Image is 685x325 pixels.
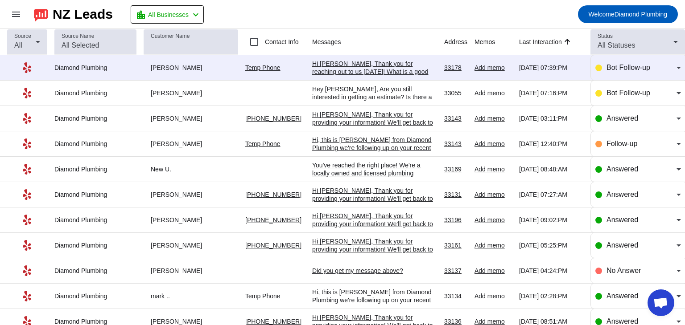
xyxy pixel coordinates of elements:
[22,240,33,251] mat-icon: Yelp
[54,292,136,300] div: Diamond Plumbing
[444,241,467,249] div: 33161
[607,216,638,223] span: Answered
[54,267,136,275] div: Diamond Plumbing
[62,40,129,51] input: All Selected
[444,140,467,148] div: 33143
[578,5,678,23] button: WelcomeDiamond Plumbing
[190,9,201,20] mat-icon: chevron_left
[607,241,638,249] span: Answered
[245,292,281,300] a: Temp Phone
[22,113,33,124] mat-icon: Yelp
[11,9,21,20] mat-icon: menu
[444,191,467,199] div: 33131
[312,29,444,55] th: Messages
[312,267,437,275] div: Did you get my message above?​
[607,267,641,274] span: No Answer
[54,216,136,224] div: Diamond Plumbing
[22,189,33,200] mat-icon: Yelp
[312,85,437,109] div: Hey [PERSON_NAME], Are you still interested in getting an estimate? Is there a good number to rea...
[519,64,583,72] div: [DATE] 07:39:PM
[519,140,583,148] div: [DATE] 12:40:PM
[444,267,467,275] div: 33137
[312,237,437,261] div: Hi [PERSON_NAME], Thank you for providing your information! We'll get back to you as soon as poss...
[648,289,674,316] div: Open chat
[136,9,146,20] mat-icon: location_city
[444,292,467,300] div: 33134
[144,292,238,300] div: mark ..
[54,241,136,249] div: Diamond Plumbing
[475,89,512,97] div: Add memo
[475,29,519,55] th: Memos
[444,165,467,173] div: 33169
[22,291,33,301] mat-icon: Yelp
[131,5,204,24] button: All Businesses
[475,216,512,224] div: Add memo
[14,41,22,49] span: All
[144,165,238,173] div: New U.
[312,187,437,211] div: Hi [PERSON_NAME], Thank you for providing your information! We'll get back to you as soon as poss...
[263,37,299,46] label: Contact Info
[54,89,136,97] div: Diamond Plumbing
[475,191,512,199] div: Add memo
[22,265,33,276] mat-icon: Yelp
[22,138,33,149] mat-icon: Yelp
[22,215,33,225] mat-icon: Yelp
[54,140,136,148] div: Diamond Plumbing
[475,241,512,249] div: Add memo
[444,114,467,122] div: 33143
[607,114,638,122] span: Answered
[312,212,437,236] div: Hi [PERSON_NAME], Thank you for providing your information! We'll get back to you as soon as poss...
[607,64,650,71] span: Bot Follow-up
[607,89,650,97] span: Bot Follow-up
[589,11,615,18] span: Welcome
[312,161,437,257] div: You've reached the right place! We're a locally owned and licensed plumbing company proudly servi...
[475,292,512,300] div: Add memo
[607,165,638,173] span: Answered
[54,165,136,173] div: Diamond Plumbing
[475,267,512,275] div: Add memo
[22,62,33,73] mat-icon: Yelp
[519,191,583,199] div: [DATE] 07:27:AM
[144,216,238,224] div: [PERSON_NAME]
[312,110,437,134] div: Hi [PERSON_NAME], Thank you for providing your information! We'll get back to you as soon as poss...
[53,8,113,20] div: NZ Leads
[312,136,437,200] div: Hi, this is [PERSON_NAME] from Diamond Plumbing we're following up on your recent plumbing servic...
[144,241,238,249] div: [PERSON_NAME]
[54,191,136,199] div: Diamond Plumbing
[607,317,638,325] span: Answered
[144,114,238,122] div: [PERSON_NAME]
[144,89,238,97] div: [PERSON_NAME]
[475,64,512,72] div: Add memo
[519,216,583,224] div: [DATE] 09:02:PM
[475,114,512,122] div: Add memo
[519,292,583,300] div: [DATE] 02:28:PM
[519,37,562,46] div: Last Interaction
[444,64,467,72] div: 33178
[245,140,281,147] a: Temp Phone
[607,191,638,198] span: Answered
[22,88,33,98] mat-icon: Yelp
[148,8,189,21] span: All Businesses
[519,165,583,173] div: [DATE] 08:48:AM
[607,292,638,300] span: Answered
[144,191,238,199] div: [PERSON_NAME]
[62,33,94,39] mat-label: Source Name
[245,216,301,223] a: [PHONE_NUMBER]
[598,41,635,49] span: All Statuses
[589,8,667,20] span: Diamond Plumbing
[444,89,467,97] div: 33055
[519,267,583,275] div: [DATE] 04:24:PM
[54,114,136,122] div: Diamond Plumbing
[312,60,437,100] div: Hi [PERSON_NAME], Thank you for reaching out to us [DATE]! What is a good number to reach you? We...
[34,7,48,22] img: logo
[144,140,238,148] div: [PERSON_NAME]
[245,191,301,198] a: [PHONE_NUMBER]
[475,165,512,173] div: Add memo
[444,29,475,55] th: Address
[607,140,637,147] span: Follow-up
[245,242,301,249] a: [PHONE_NUMBER]
[54,64,136,72] div: Diamond Plumbing
[144,64,238,72] div: [PERSON_NAME]
[519,114,583,122] div: [DATE] 03:11:PM
[14,33,31,39] mat-label: Source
